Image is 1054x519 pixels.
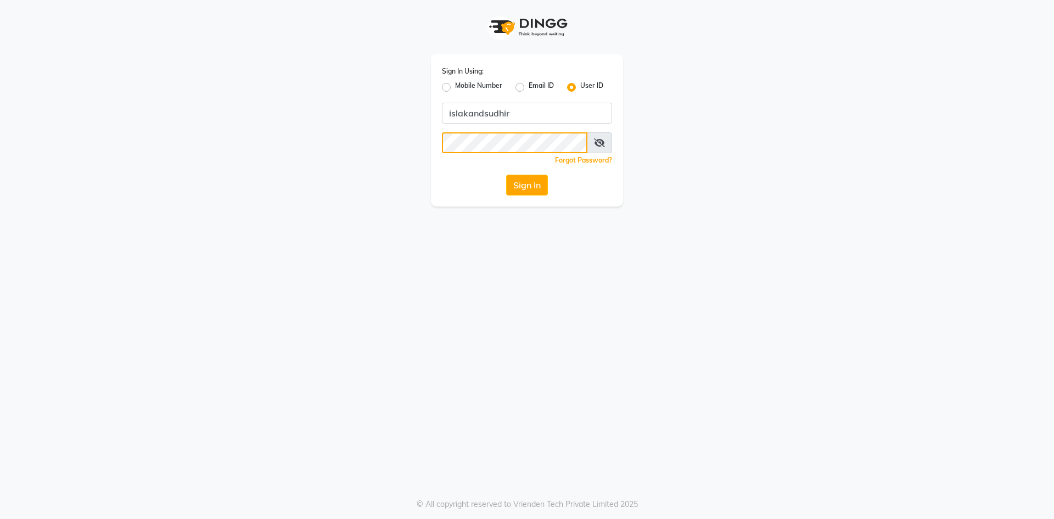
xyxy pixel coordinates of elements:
label: Mobile Number [455,81,502,94]
img: logo1.svg [483,11,571,43]
label: Sign In Using: [442,66,484,76]
button: Sign In [506,175,548,196]
label: Email ID [529,81,554,94]
input: Username [442,103,612,124]
input: Username [442,132,587,153]
a: Forgot Password? [555,156,612,164]
label: User ID [580,81,603,94]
